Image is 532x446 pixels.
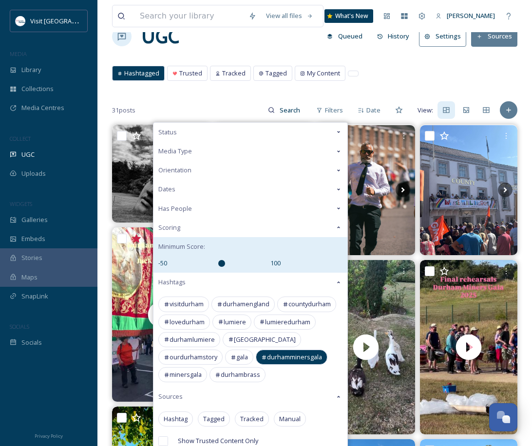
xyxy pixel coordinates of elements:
[112,106,135,115] span: 31 posts
[21,169,46,178] span: Uploads
[419,26,466,46] button: Settings
[170,370,202,379] span: minersgala
[178,436,258,446] span: Show Trusted Content Only
[234,335,296,344] span: [GEOGRAPHIC_DATA]
[240,414,264,424] span: Tracked
[141,22,179,51] a: UGC
[112,227,210,401] video: On parade at Durham Miners Gala! Celebrating North East Miners and their families #durhamminersga...
[10,135,31,142] span: COLLECT
[158,128,177,137] span: Status
[16,16,25,26] img: 1680077135441.jpeg
[372,27,415,46] button: History
[322,27,367,46] button: Queued
[266,69,287,78] span: Tagged
[21,253,42,262] span: Stories
[21,150,35,159] span: UGC
[372,27,419,46] a: History
[270,259,281,268] span: 100
[21,215,48,224] span: Galleries
[267,353,322,362] span: durhamminersgala
[158,147,192,156] span: Media Type
[170,335,215,344] span: durhamlumiere
[135,5,244,27] input: Search your library
[222,69,246,78] span: Tracked
[164,414,188,424] span: Hashtag
[30,16,106,25] span: Visit [GEOGRAPHIC_DATA]
[366,106,380,115] span: Date
[236,353,248,362] span: gala
[261,6,318,25] a: View all files
[324,9,373,23] a: What's New
[21,273,38,282] span: Maps
[158,185,175,194] span: Dates
[124,69,159,78] span: Hashtagged
[203,414,225,424] span: Tagged
[158,278,186,287] span: Hashtags
[10,200,32,207] span: WIDGETS
[179,69,202,78] span: Trusted
[288,299,331,309] span: countydurham
[158,204,192,213] span: Has People
[419,260,517,434] video: Make a parade! Jack Drum Arts final rehearsals for Durham Miners Gala tomorrow! Very excited to b...
[170,299,204,309] span: visitdurham
[21,338,42,347] span: Socials
[418,106,433,115] span: View:
[419,260,517,434] img: thumbnail
[158,242,205,251] span: Minimum Score:
[158,392,183,401] span: Sources
[21,292,48,301] span: SnapLink
[35,433,63,439] span: Privacy Policy
[322,27,372,46] a: Queued
[158,259,167,268] span: -50
[158,166,191,175] span: Orientation
[447,11,495,20] span: [PERSON_NAME]
[265,317,310,327] span: lumieredurham
[223,299,269,309] span: durhamengland
[21,65,41,74] span: Library
[112,227,210,401] img: thumbnail
[420,125,518,255] img: This weekend we celebrated a proud tradition that brings generations together. Thank you to all w...
[21,84,54,93] span: Collections
[21,234,45,243] span: Embeds
[489,403,517,431] button: Open Chat
[317,125,415,255] img: Great to see our friend westoebrassband taking part in the Annual game of invisible cricket! durh...
[224,317,246,327] span: lumiere
[21,103,64,112] span: Media Centres
[307,69,340,78] span: My Content
[170,353,217,362] span: ourdurhamstory
[10,50,27,57] span: MEDIA
[10,323,29,330] span: SOCIALS
[221,370,260,379] span: durhambrass
[35,429,63,441] a: Privacy Policy
[279,414,301,424] span: Manual
[431,6,500,25] a: [PERSON_NAME]
[112,125,210,223] img: It’s not so grim up north! #durhamminersgala #newcastle #shildontrainmuseum #railways #historicra...
[275,100,306,120] input: Search
[170,317,205,327] span: lovedurham
[325,106,343,115] span: Filters
[158,223,180,232] span: Scoring
[419,26,471,46] a: Settings
[471,26,517,46] button: Sources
